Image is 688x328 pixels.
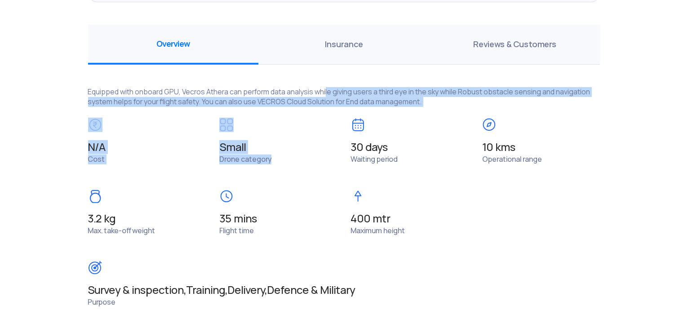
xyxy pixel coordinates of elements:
span: Waiting period [351,155,398,164]
span: Maximum height [351,226,405,235]
span: Reviews & Customers [429,25,600,65]
span: 10 kms [482,141,600,154]
span: Survey & inspection,Training,Delivery,Defence & Military [88,284,600,297]
span: 35 mins [219,213,337,225]
p: Equipped with onboard GPU, Vecros Athera can perform data analysis while giving users a third eye... [88,78,600,107]
span: 3.2 kg [88,213,206,225]
span: 30 days [351,141,469,154]
span: Small [219,141,337,154]
span: 400 mtr [351,213,469,225]
span: Operational range [482,155,542,164]
span: Drone category [219,155,271,164]
span: Insurance [258,25,429,65]
span: Overview [88,25,259,65]
span: Cost [88,155,105,164]
span: Purpose [88,297,116,307]
span: Flight time [219,226,254,235]
span: N/A [88,140,106,154]
span: Max. take-off weight [88,226,155,235]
